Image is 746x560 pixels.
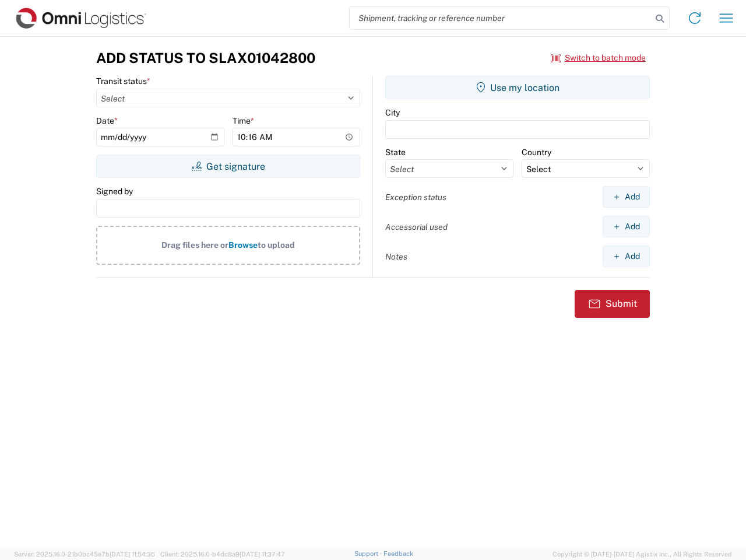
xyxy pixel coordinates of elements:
[110,551,155,558] span: [DATE] 11:54:36
[383,550,413,557] a: Feedback
[96,155,360,178] button: Get signature
[14,551,155,558] span: Server: 2025.16.0-21b0bc45e7b
[385,76,650,99] button: Use my location
[575,290,650,318] button: Submit
[96,186,133,197] label: Signed by
[161,240,228,250] span: Drag files here or
[603,246,650,267] button: Add
[354,550,383,557] a: Support
[228,240,258,250] span: Browse
[603,216,650,237] button: Add
[96,116,118,126] label: Date
[385,147,406,157] label: State
[385,107,400,118] label: City
[240,551,285,558] span: [DATE] 11:37:47
[385,222,448,232] label: Accessorial used
[233,116,254,126] label: Time
[551,48,646,68] button: Switch to batch mode
[385,192,446,202] label: Exception status
[258,240,295,250] span: to upload
[603,186,650,208] button: Add
[522,147,551,157] label: Country
[96,50,315,66] h3: Add Status to SLAX01042800
[160,551,285,558] span: Client: 2025.16.0-b4dc8a9
[553,549,732,559] span: Copyright © [DATE]-[DATE] Agistix Inc., All Rights Reserved
[385,251,407,262] label: Notes
[350,7,652,29] input: Shipment, tracking or reference number
[96,76,150,86] label: Transit status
